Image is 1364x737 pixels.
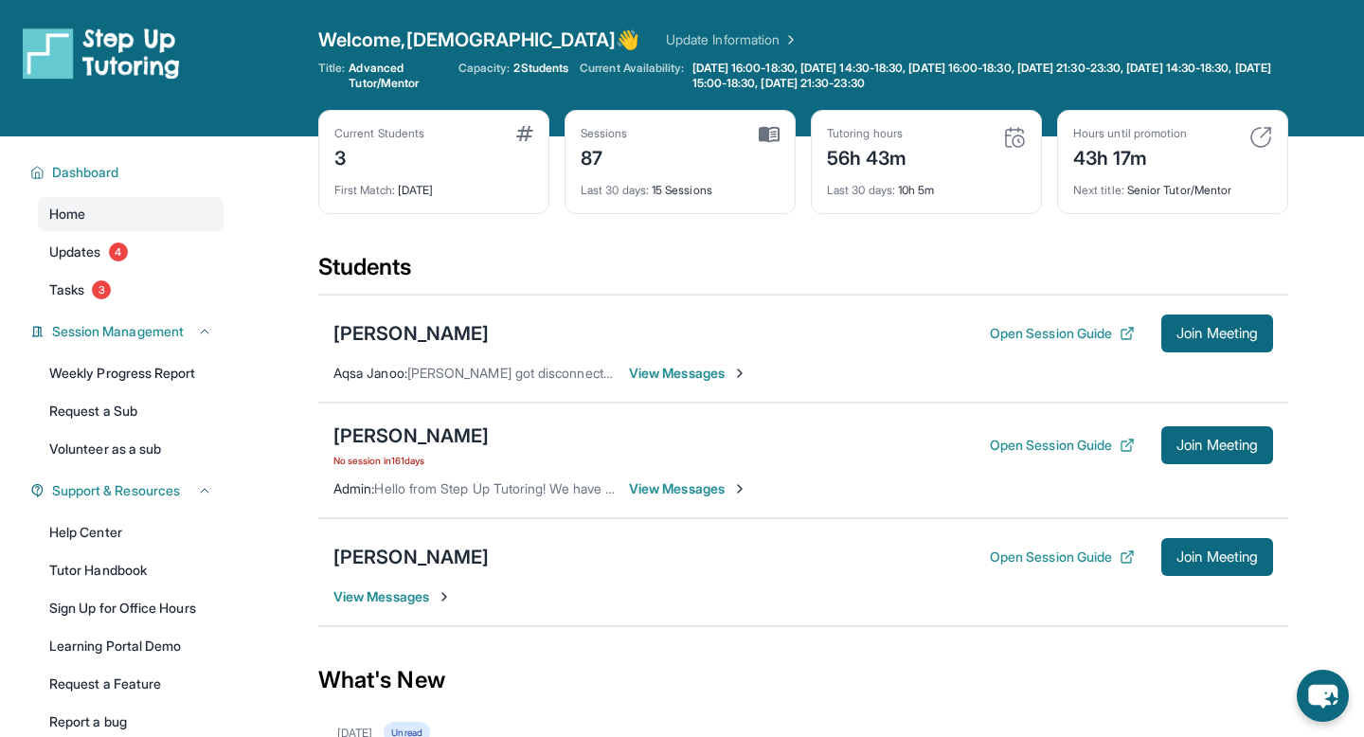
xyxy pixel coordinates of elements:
img: card [759,126,780,143]
span: Session Management [52,322,184,341]
span: Join Meeting [1176,328,1258,339]
span: Next title : [1073,183,1124,197]
span: Tasks [49,280,84,299]
a: Learning Portal Demo [38,629,224,663]
span: Capacity: [458,61,511,76]
div: Tutoring hours [827,126,907,141]
div: Hours until promotion [1073,126,1187,141]
span: Home [49,205,85,224]
div: Students [318,252,1288,294]
button: Join Meeting [1161,426,1273,464]
img: Chevron-Right [732,366,747,381]
a: Updates4 [38,235,224,269]
a: Tasks3 [38,273,224,307]
span: 2 Students [513,61,568,76]
a: Sign Up for Office Hours [38,591,224,625]
img: card [516,126,533,141]
a: Volunteer as a sub [38,432,224,466]
img: Chevron Right [780,30,799,49]
div: [PERSON_NAME] [333,320,489,347]
span: View Messages [629,479,747,498]
div: [PERSON_NAME] [333,422,489,449]
span: View Messages [333,587,452,606]
div: Senior Tutor/Mentor [1073,171,1272,198]
span: Aqsa Janoo : [333,365,407,381]
div: 56h 43m [827,141,907,171]
button: Open Session Guide [990,548,1135,566]
div: 15 Sessions [581,171,780,198]
span: Dashboard [52,163,119,182]
span: Last 30 days : [827,183,895,197]
img: card [1003,126,1026,149]
span: Updates [49,243,101,261]
span: 4 [109,243,128,261]
button: Support & Resources [45,481,212,500]
button: Dashboard [45,163,212,182]
span: [DATE] 16:00-18:30, [DATE] 14:30-18:30, [DATE] 16:00-18:30, [DATE] 21:30-23:30, [DATE] 14:30-18:3... [692,61,1284,91]
div: 43h 17m [1073,141,1187,171]
button: Open Session Guide [990,324,1135,343]
span: View Messages [629,364,747,383]
span: [PERSON_NAME] got disconnected again [407,365,655,381]
span: Title: [318,61,345,91]
div: 87 [581,141,628,171]
span: No session in 161 days [333,453,489,468]
a: Request a Feature [38,667,224,701]
span: Admin : [333,480,374,496]
div: Sessions [581,126,628,141]
a: Weekly Progress Report [38,356,224,390]
span: Support & Resources [52,481,180,500]
div: 10h 5m [827,171,1026,198]
button: Join Meeting [1161,538,1273,576]
img: logo [23,27,180,80]
div: [PERSON_NAME] [333,544,489,570]
span: Join Meeting [1176,551,1258,563]
button: Join Meeting [1161,315,1273,352]
a: Help Center [38,515,224,549]
a: Request a Sub [38,394,224,428]
div: What's New [318,638,1288,722]
span: Advanced Tutor/Mentor [349,61,446,91]
span: Current Availability: [580,61,684,91]
span: 3 [92,280,111,299]
button: chat-button [1297,670,1349,722]
img: card [1249,126,1272,149]
img: Chevron-Right [437,589,452,604]
a: Home [38,197,224,231]
a: Update Information [666,30,799,49]
span: Welcome, [DEMOGRAPHIC_DATA] 👋 [318,27,639,53]
button: Open Session Guide [990,436,1135,455]
div: 3 [334,141,424,171]
div: Current Students [334,126,424,141]
span: Last 30 days : [581,183,649,197]
span: Join Meeting [1176,440,1258,451]
span: First Match : [334,183,395,197]
a: [DATE] 16:00-18:30, [DATE] 14:30-18:30, [DATE] 16:00-18:30, [DATE] 21:30-23:30, [DATE] 14:30-18:3... [689,61,1288,91]
img: Chevron-Right [732,481,747,496]
div: [DATE] [334,171,533,198]
a: Tutor Handbook [38,553,224,587]
button: Session Management [45,322,212,341]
